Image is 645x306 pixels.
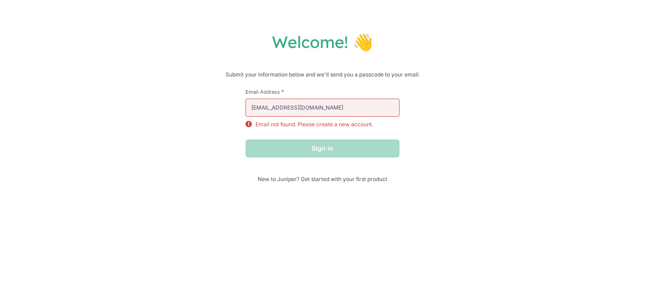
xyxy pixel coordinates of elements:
h1: Welcome! 👋 [9,32,636,52]
p: Email not found. Please create a new account. [255,120,373,129]
span: New to Juniper? Get started with your first product [245,176,400,182]
input: email@example.com [245,99,400,117]
span: This field is required. [281,88,284,95]
label: Email Address [245,88,400,95]
p: Submit your information below and we'll send you a passcode to your email. [9,70,636,79]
